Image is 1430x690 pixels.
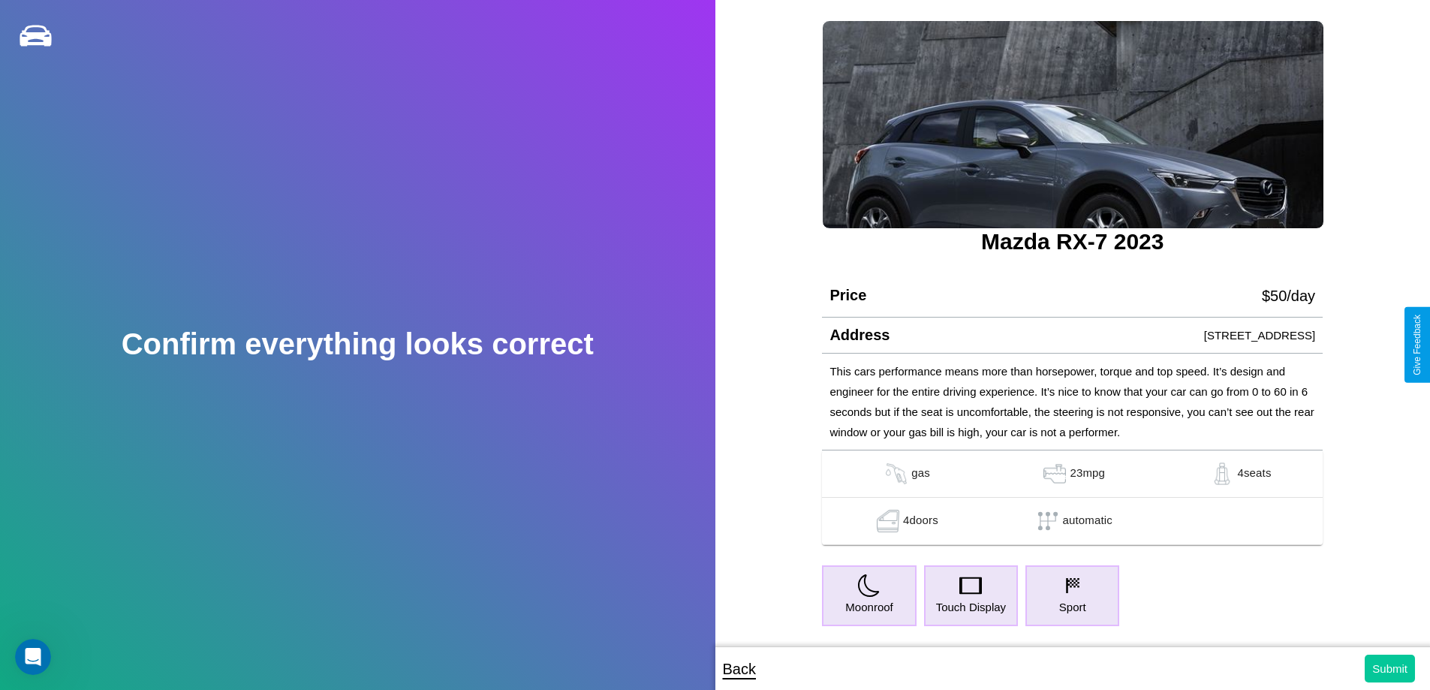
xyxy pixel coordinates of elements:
p: gas [911,463,930,485]
img: gas [881,463,911,485]
img: gas [1207,463,1237,485]
p: [STREET_ADDRESS] [1204,325,1315,345]
p: Sport [1059,597,1086,617]
p: automatic [1063,510,1112,532]
button: Submit [1365,655,1415,682]
p: 23 mpg [1070,463,1105,485]
img: gas [1040,463,1070,485]
div: Give Feedback [1412,315,1422,375]
p: Back [723,655,756,682]
p: $ 50 /day [1262,282,1315,309]
p: 4 seats [1237,463,1271,485]
p: This cars performance means more than horsepower, torque and top speed. It’s design and engineer ... [829,361,1315,442]
h4: Price [829,287,866,304]
p: Touch Display [936,597,1006,617]
iframe: Intercom live chat [15,639,51,675]
h4: Address [829,327,890,344]
h2: Confirm everything looks correct [122,327,594,361]
table: simple table [822,450,1323,545]
p: 4 doors [903,510,938,532]
p: Moonroof [845,597,893,617]
img: gas [873,510,903,532]
h3: Mazda RX-7 2023 [822,229,1323,255]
